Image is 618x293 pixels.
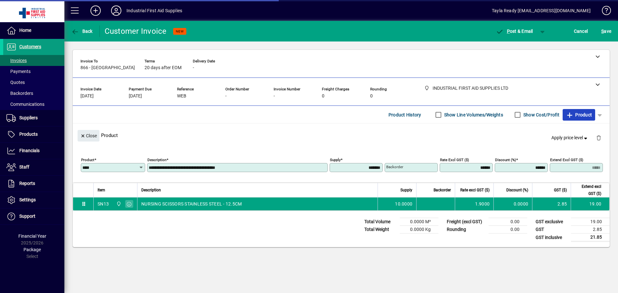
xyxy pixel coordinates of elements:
[3,159,64,175] a: Staff
[507,29,510,34] span: P
[80,65,135,70] span: 866 - [GEOGRAPHIC_DATA]
[6,91,33,96] span: Backorders
[3,176,64,192] a: Reports
[19,164,29,169] span: Staff
[566,110,592,120] span: Product
[3,143,64,159] a: Financials
[19,44,41,49] span: Customers
[550,158,583,162] mat-label: Extend excl GST ($)
[145,65,182,70] span: 20 days after EOM
[601,29,604,34] span: S
[549,132,591,144] button: Apply price level
[571,218,610,226] td: 19.00
[3,23,64,39] a: Home
[105,26,167,36] div: Customer Invoice
[177,94,186,99] span: WEB
[563,109,595,121] button: Product
[386,109,424,121] button: Product History
[361,218,400,226] td: Total Volume
[434,187,451,194] span: Backorder
[574,26,588,36] span: Cancel
[459,201,490,207] div: 1.9000
[6,58,27,63] span: Invoices
[129,94,142,99] span: [DATE]
[361,226,400,233] td: Total Weight
[19,132,38,137] span: Products
[19,214,35,219] span: Support
[19,115,38,120] span: Suppliers
[19,197,36,202] span: Settings
[3,192,64,208] a: Settings
[532,218,571,226] td: GST exclusive
[71,29,93,34] span: Back
[3,88,64,99] a: Backorders
[601,26,611,36] span: ave
[3,99,64,110] a: Communications
[76,133,101,138] app-page-header-button: Close
[532,226,571,233] td: GST
[571,233,610,242] td: 21.85
[370,94,373,99] span: 0
[73,124,610,147] div: Product
[493,197,532,210] td: 0.0000
[551,134,589,141] span: Apply price level
[522,112,559,118] label: Show Cost/Profit
[443,112,503,118] label: Show Line Volumes/Weights
[532,233,571,242] td: GST inclusive
[141,187,161,194] span: Description
[193,65,194,70] span: -
[600,25,613,37] button: Save
[18,233,46,239] span: Financial Year
[400,218,438,226] td: 0.0000 M³
[19,148,40,153] span: Financials
[98,187,105,194] span: Item
[6,80,25,85] span: Quotes
[444,218,489,226] td: Freight (excl GST)
[3,77,64,88] a: Quotes
[597,1,610,22] a: Knowledge Base
[64,25,100,37] app-page-header-button: Back
[495,158,516,162] mat-label: Discount (%)
[389,110,421,120] span: Product History
[274,94,275,99] span: -
[176,29,184,33] span: NEW
[3,66,64,77] a: Payments
[80,131,97,141] span: Close
[225,94,227,99] span: -
[395,201,412,207] span: 10.0000
[506,187,528,194] span: Discount (%)
[571,197,609,210] td: 19.00
[444,226,489,233] td: Rounding
[489,226,527,233] td: 0.00
[330,158,341,162] mat-label: Supply
[575,183,601,197] span: Extend excl GST ($)
[400,226,438,233] td: 0.0000 Kg
[386,165,403,169] mat-label: Backorder
[489,218,527,226] td: 0.00
[492,5,591,16] div: Tayla Ready [EMAIL_ADDRESS][DOMAIN_NAME]
[6,102,44,107] span: Communications
[532,197,571,210] td: 2.85
[147,158,166,162] mat-label: Description
[70,25,94,37] button: Back
[85,5,106,16] button: Add
[23,247,41,252] span: Package
[80,94,94,99] span: [DATE]
[322,94,324,99] span: 0
[492,25,536,37] button: Post & Email
[571,226,610,233] td: 2.85
[78,130,99,142] button: Close
[126,5,182,16] div: Industrial First Aid Supplies
[3,55,64,66] a: Invoices
[3,126,64,142] a: Products
[591,130,606,145] button: Delete
[81,158,94,162] mat-label: Product
[106,5,126,16] button: Profile
[3,208,64,224] a: Support
[496,29,533,34] span: ost & Email
[98,201,109,207] div: SN13
[3,110,64,126] a: Suppliers
[440,158,469,162] mat-label: Rate excl GST ($)
[19,28,31,33] span: Home
[141,201,242,207] span: NURSING SCISSORS STAINLESS STEEL - 12.5CM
